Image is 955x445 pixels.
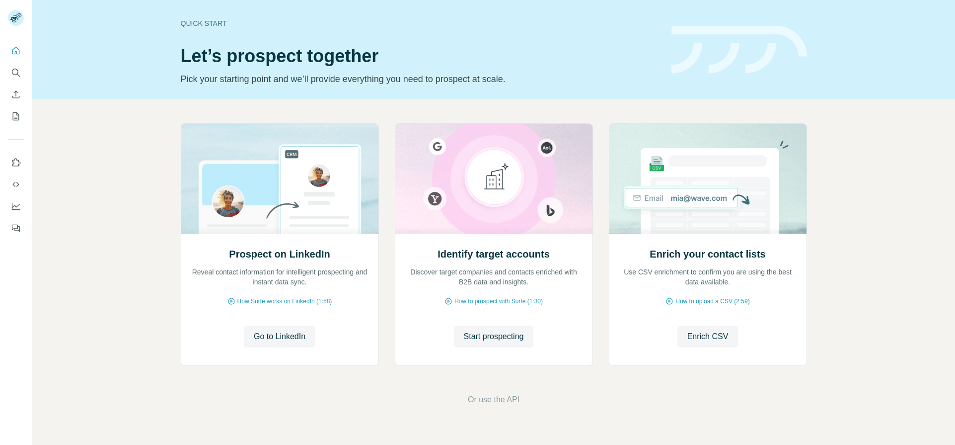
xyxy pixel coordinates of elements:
div: Quick start [181,18,660,28]
span: Go to LinkedIn [254,331,305,343]
p: Pick your starting point and we’ll provide everything you need to prospect at scale. [181,72,660,86]
button: Use Surfe on LinkedIn [8,154,24,172]
button: Enrich CSV [677,326,738,348]
button: Search [8,64,24,82]
button: Start prospecting [454,326,534,348]
img: Prospect on LinkedIn [181,124,379,234]
h1: Let’s prospect together [181,46,660,66]
span: How to upload a CSV (2:59) [675,297,749,306]
h2: Identify target accounts [438,247,550,261]
button: Enrich CSV [8,86,24,103]
button: Dashboard [8,197,24,215]
h2: Prospect on LinkedIn [229,247,330,261]
button: Feedback [8,219,24,237]
img: Identify target accounts [395,124,593,234]
button: Or use the API [468,394,519,406]
button: Go to LinkedIn [244,326,315,348]
p: Reveal contact information for intelligent prospecting and instant data sync. [191,267,368,287]
button: Quick start [8,42,24,60]
span: Enrich CSV [687,331,729,343]
h2: Enrich your contact lists [650,247,765,261]
span: Start prospecting [464,331,524,343]
img: Enrich your contact lists [609,124,807,234]
p: Use CSV enrichment to confirm you are using the best data available. [619,267,797,287]
p: Discover target companies and contacts enriched with B2B data and insights. [405,267,583,287]
span: How to prospect with Surfe (1:30) [454,297,543,306]
button: My lists [8,107,24,125]
button: Use Surfe API [8,176,24,193]
img: banner [671,26,807,74]
span: How Surfe works on LinkedIn (1:58) [237,297,332,306]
